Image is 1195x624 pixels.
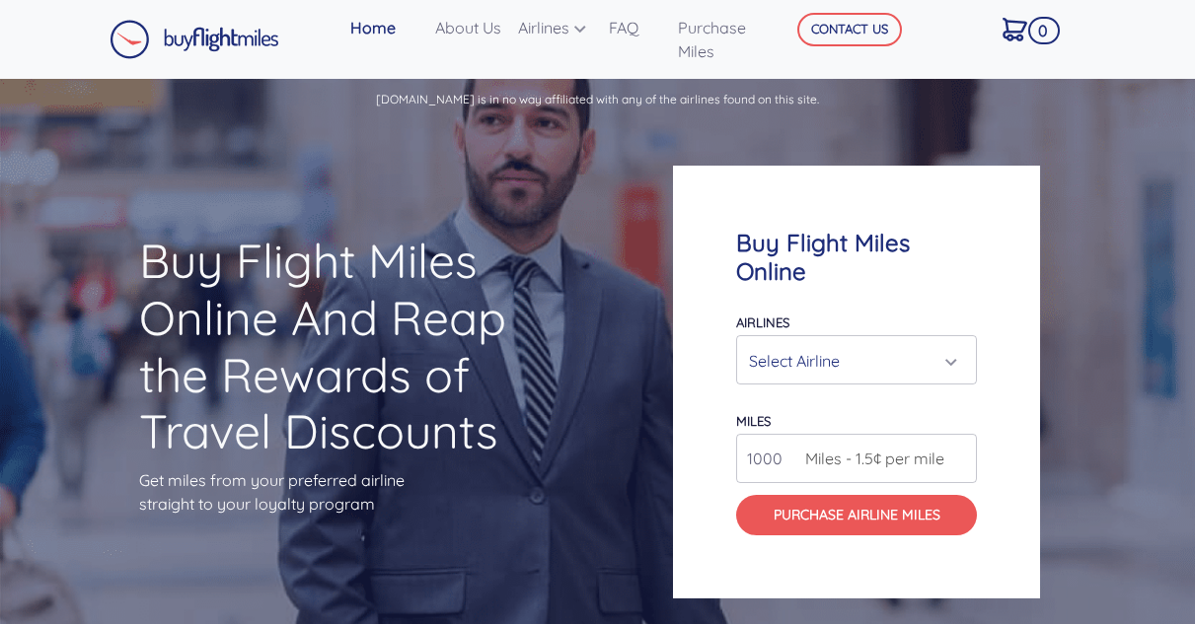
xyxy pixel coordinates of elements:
[736,314,789,330] label: Airlines
[110,20,279,59] img: Buy Flight Miles Logo
[736,229,977,286] h4: Buy Flight Miles Online
[995,8,1055,49] a: 0
[1028,17,1059,44] span: 0
[1003,18,1027,41] img: Cart
[601,8,670,47] a: FAQ
[510,8,601,47] a: Airlines
[427,8,510,47] a: About Us
[139,468,522,516] p: Get miles from your preferred airline straight to your loyalty program
[736,335,977,384] button: Select Airline
[139,233,522,459] h1: Buy Flight Miles Online And Reap the Rewards of Travel Discounts
[110,15,279,64] a: Buy Flight Miles Logo
[795,447,944,470] span: Miles - 1.5¢ per mile
[736,413,771,429] label: miles
[670,8,778,71] a: Purchase Miles
[749,342,952,380] div: Select Airline
[342,8,427,47] a: Home
[736,495,977,535] button: Purchase Airline Miles
[797,13,902,46] button: CONTACT US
